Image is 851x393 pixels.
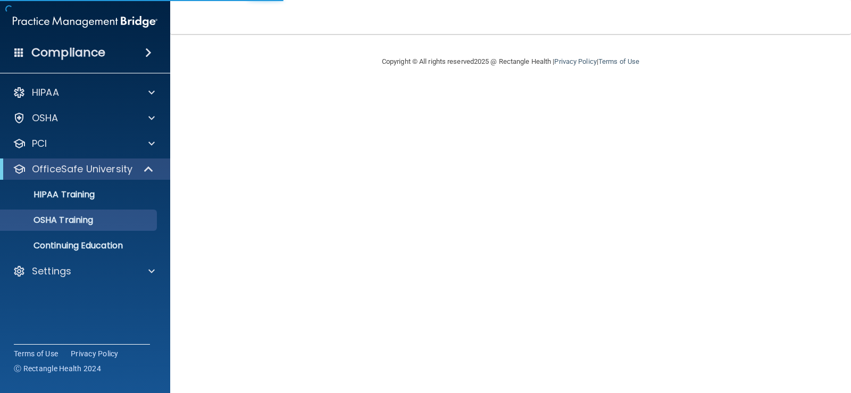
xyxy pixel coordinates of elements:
p: OSHA Training [7,215,93,225]
a: Settings [13,265,155,278]
a: OfficeSafe University [13,163,154,175]
p: HIPAA Training [7,189,95,200]
a: Terms of Use [598,57,639,65]
a: OSHA [13,112,155,124]
p: PCI [32,137,47,150]
p: Continuing Education [7,240,152,251]
span: Ⓒ Rectangle Health 2024 [14,363,101,374]
p: OSHA [32,112,59,124]
p: OfficeSafe University [32,163,132,175]
h4: Compliance [31,45,105,60]
div: Copyright © All rights reserved 2025 @ Rectangle Health | | [316,45,705,79]
p: HIPAA [32,86,59,99]
a: HIPAA [13,86,155,99]
a: Privacy Policy [71,348,119,359]
img: PMB logo [13,11,157,32]
a: PCI [13,137,155,150]
a: Privacy Policy [554,57,596,65]
p: Settings [32,265,71,278]
a: Terms of Use [14,348,58,359]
